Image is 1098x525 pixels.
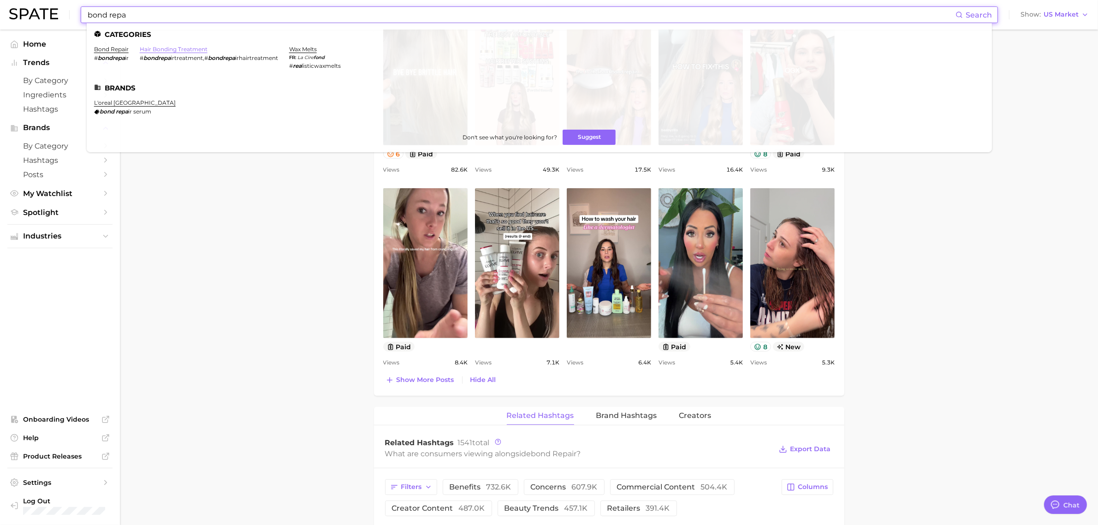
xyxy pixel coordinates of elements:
[572,483,598,491] span: 607.9k
[140,54,278,61] div: ,
[405,149,437,159] button: paid
[7,121,113,135] button: Brands
[98,54,125,61] em: bondrepa
[1044,12,1079,17] span: US Market
[7,229,113,243] button: Industries
[143,54,171,61] em: bondrepa
[7,494,113,518] a: Log out. Currently logged in with e-mail michelle.ng@mavbeautybrands.com.
[289,62,293,69] span: #
[7,431,113,445] a: Help
[235,54,278,61] span: irhairtreatment
[463,134,557,141] span: Don't see what you're looking for?
[23,124,97,132] span: Brands
[7,449,113,463] a: Product Releases
[385,479,437,495] button: Filters
[94,54,98,61] span: #
[531,449,577,458] span: bond repair
[23,90,97,99] span: Ingredients
[1018,9,1091,21] button: ShowUS Market
[726,164,743,175] span: 16.4k
[563,130,616,145] button: Suggest
[773,342,805,352] span: new
[750,342,771,352] button: 8
[385,438,454,447] span: Related Hashtags
[531,483,598,491] span: concerns
[397,376,454,384] span: Show more posts
[385,447,772,460] div: What are consumers viewing alongside ?
[9,8,58,19] img: SPATE
[450,483,511,491] span: benefits
[23,59,97,67] span: Trends
[451,164,468,175] span: 82.6k
[455,357,468,368] span: 8.4k
[7,73,113,88] a: by Category
[773,149,805,159] button: paid
[23,40,97,48] span: Home
[458,438,473,447] span: 1541
[7,205,113,220] a: Spotlight
[7,88,113,102] a: Ingredients
[543,164,559,175] span: 49.3k
[297,54,314,60] span: la cire
[208,54,235,61] em: bondrepa
[7,412,113,426] a: Onboarding Videos
[646,504,670,513] span: 391.4k
[459,504,485,513] span: 487.0k
[289,54,297,60] span: fr
[7,153,113,167] a: Hashtags
[822,357,835,368] span: 5.3k
[567,164,583,175] span: Views
[23,452,97,460] span: Product Releases
[23,478,97,487] span: Settings
[679,412,712,420] span: Creators
[7,102,113,116] a: Hashtags
[116,108,128,115] em: repa
[596,412,657,420] span: Brand Hashtags
[401,483,422,491] span: Filters
[470,376,496,384] span: Hide All
[128,108,151,115] span: ir serum
[701,483,728,491] span: 504.4k
[23,208,97,217] span: Spotlight
[23,497,142,505] span: Log Out
[546,357,559,368] span: 7.1k
[289,46,317,53] a: wax melts
[392,505,485,512] span: creator content
[23,142,97,150] span: by Category
[659,342,690,352] button: paid
[750,164,767,175] span: Views
[23,156,97,165] span: Hashtags
[617,483,728,491] span: commercial content
[87,7,956,23] input: Search here for a brand, industry, or ingredient
[94,99,176,106] a: l'oreal [GEOGRAPHIC_DATA]
[487,483,511,491] span: 732.6k
[966,11,992,19] span: Search
[23,415,97,424] span: Onboarding Videos
[23,232,97,240] span: Industries
[383,164,400,175] span: Views
[567,357,583,368] span: Views
[790,445,831,453] span: Export Data
[383,149,404,159] button: 6
[23,170,97,179] span: Posts
[475,357,492,368] span: Views
[23,105,97,113] span: Hashtags
[798,483,828,491] span: Columns
[140,54,143,61] span: #
[302,62,341,69] span: listicwaxmelts
[293,62,302,69] em: rea
[7,186,113,201] a: My Watchlist
[782,479,833,495] button: Columns
[659,357,675,368] span: Views
[23,434,97,442] span: Help
[507,412,574,420] span: Related Hashtags
[7,476,113,489] a: Settings
[475,164,492,175] span: Views
[1021,12,1041,17] span: Show
[7,37,113,51] a: Home
[564,504,588,513] span: 457.1k
[504,505,588,512] span: beauty trends
[635,164,651,175] span: 17.5k
[94,84,985,92] li: Brands
[750,149,771,159] button: 8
